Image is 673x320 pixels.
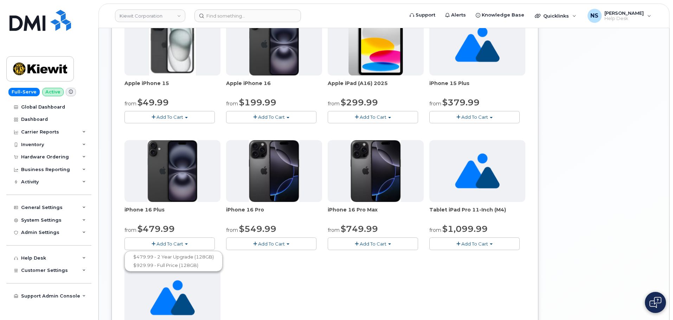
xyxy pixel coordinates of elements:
[341,224,378,234] span: $749.99
[137,224,175,234] span: $479.99
[482,12,524,19] span: Knowledge Base
[451,12,466,19] span: Alerts
[124,227,136,233] small: from
[442,224,488,234] span: $1,099.99
[124,100,136,107] small: from
[258,241,285,247] span: Add To Cart
[226,80,322,94] div: Apple iPhone 16
[328,80,424,94] div: Apple iPad (A16) 2025
[239,224,276,234] span: $549.99
[341,97,378,107] span: $299.99
[530,9,581,23] div: Quicklinks
[442,97,480,107] span: $379.99
[348,14,403,76] img: ipad_11.png
[543,13,569,19] span: Quicklinks
[124,111,215,123] button: Add To Cart
[405,8,440,22] a: Support
[328,100,340,107] small: from
[429,227,441,233] small: from
[194,9,301,22] input: Find something...
[156,241,183,247] span: Add To Cart
[239,97,276,107] span: $199.99
[429,206,525,220] div: Tablet iPad Pro 11-Inch (M4)
[429,80,525,94] div: iPhone 15 Plus
[226,227,238,233] small: from
[590,12,598,20] span: NS
[226,100,238,107] small: from
[148,140,197,202] img: iphone_16_plus.png
[604,10,644,16] span: [PERSON_NAME]
[226,111,316,123] button: Add To Cart
[461,114,488,120] span: Add To Cart
[156,114,183,120] span: Add To Cart
[416,12,435,19] span: Support
[649,297,661,308] img: Open chat
[360,241,386,247] span: Add To Cart
[583,9,656,23] div: Noah Shelton
[226,206,322,220] div: iPhone 16 Pro
[604,16,644,21] span: Help Desk
[455,140,500,202] img: no_image_found-2caef05468ed5679b831cfe6fc140e25e0c280774317ffc20a367ab7fd17291e.png
[471,8,529,22] a: Knowledge Base
[249,14,299,76] img: iphone_16_plus.png
[126,261,221,270] a: $929.99 - Full Price (128GB)
[226,237,316,250] button: Add To Cart
[328,206,424,220] div: iPhone 16 Pro Max
[429,237,520,250] button: Add To Cart
[328,227,340,233] small: from
[328,111,418,123] button: Add To Cart
[124,237,215,250] button: Add To Cart
[126,253,221,261] a: $479.99 - 2 Year Upgrade (128GB)
[115,9,185,22] a: Kiewit Corporation
[461,241,488,247] span: Add To Cart
[249,140,299,202] img: iphone_16_pro.png
[429,100,441,107] small: from
[351,140,400,202] img: iphone_16_pro.png
[440,8,471,22] a: Alerts
[124,80,220,94] div: Apple iPhone 15
[137,97,169,107] span: $49.99
[328,237,418,250] button: Add To Cart
[258,114,285,120] span: Add To Cart
[360,114,386,120] span: Add To Cart
[124,206,220,220] div: iPhone 16 Plus
[429,111,520,123] button: Add To Cart
[455,14,500,76] img: no_image_found-2caef05468ed5679b831cfe6fc140e25e0c280774317ffc20a367ab7fd17291e.png
[149,14,196,76] img: iphone15.jpg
